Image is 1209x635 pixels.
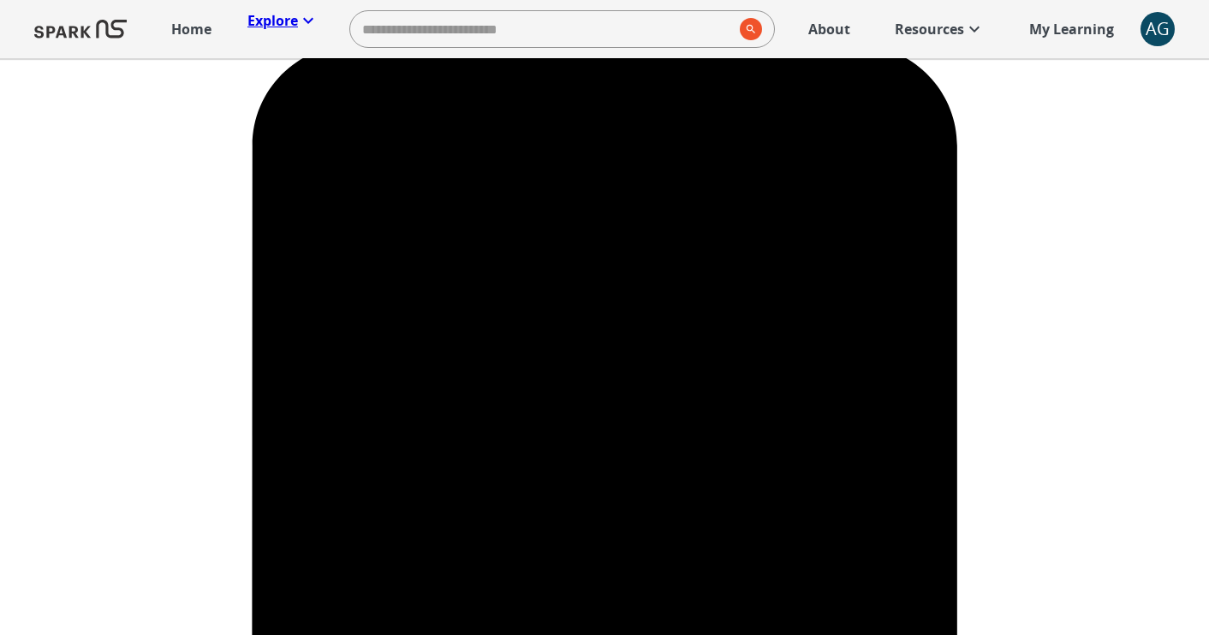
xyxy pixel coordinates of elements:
[1141,12,1175,46] div: AG
[800,10,859,48] a: About
[1021,10,1123,48] a: My Learning
[733,11,762,47] button: search
[247,10,319,48] a: Explore
[34,9,127,50] img: Logo of SPARK at Stanford
[247,10,298,31] p: Explore
[808,19,850,39] p: About
[886,10,993,48] a: Resources
[895,19,964,39] p: Resources
[1029,19,1114,39] p: My Learning
[1141,12,1175,46] button: account of current user
[171,19,211,39] p: Home
[163,10,220,48] a: Home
